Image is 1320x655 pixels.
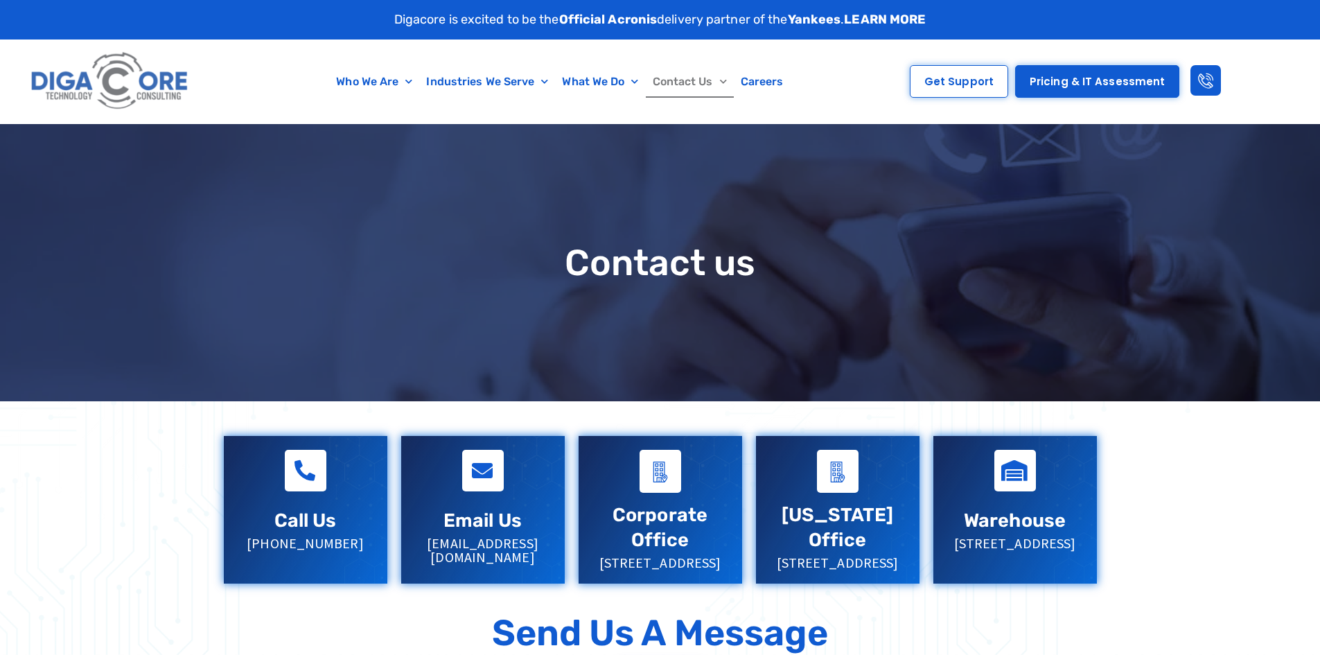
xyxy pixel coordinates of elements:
img: Digacore logo 1 [27,46,193,116]
a: Get Support [910,65,1008,98]
a: Corporate Office [613,504,707,550]
a: Warehouse [964,509,1066,532]
strong: Yankees [788,12,841,27]
a: Call Us [274,509,337,532]
nav: Menu [260,66,861,98]
p: [STREET_ADDRESS] [592,556,728,570]
a: Email Us [443,509,522,532]
p: [STREET_ADDRESS] [947,536,1083,550]
p: Send Us a Message [492,611,829,654]
a: Industries We Serve [419,66,555,98]
a: Corporate Office [640,450,681,493]
strong: Official Acronis [559,12,658,27]
a: Who We Are [329,66,419,98]
a: Virginia Office [817,450,859,493]
span: Get Support [924,76,994,87]
a: Call Us [285,450,326,491]
a: What We Do [555,66,645,98]
a: [US_STATE] Office [782,504,894,550]
a: Contact Us [646,66,734,98]
p: [PHONE_NUMBER] [238,536,373,550]
p: [EMAIL_ADDRESS][DOMAIN_NAME] [415,536,551,564]
h1: Contact us [217,243,1104,283]
a: Pricing & IT Assessment [1015,65,1179,98]
a: LEARN MORE [844,12,926,27]
span: Pricing & IT Assessment [1030,76,1165,87]
a: Email Us [462,450,504,491]
p: Digacore is excited to be the delivery partner of the . [394,10,926,29]
a: Careers [734,66,791,98]
a: Warehouse [994,450,1036,491]
p: [STREET_ADDRESS] [770,556,906,570]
